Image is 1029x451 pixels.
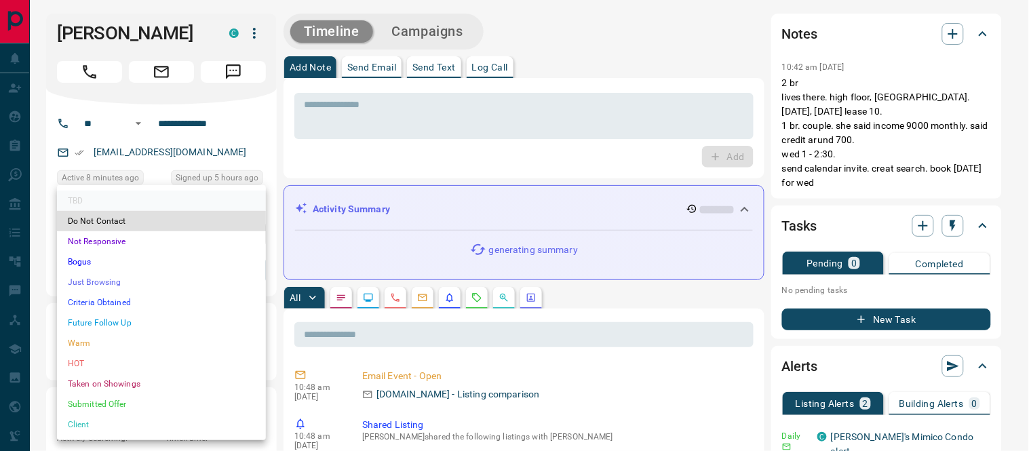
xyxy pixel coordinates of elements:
[57,414,266,435] li: Client
[57,374,266,394] li: Taken on Showings
[57,272,266,292] li: Just Browsing
[57,333,266,353] li: Warm
[57,313,266,333] li: Future Follow Up
[57,252,266,272] li: Bogus
[57,394,266,414] li: Submitted Offer
[57,211,266,231] li: Do Not Contact
[57,292,266,313] li: Criteria Obtained
[57,353,266,374] li: HOT
[57,231,266,252] li: Not Responsive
